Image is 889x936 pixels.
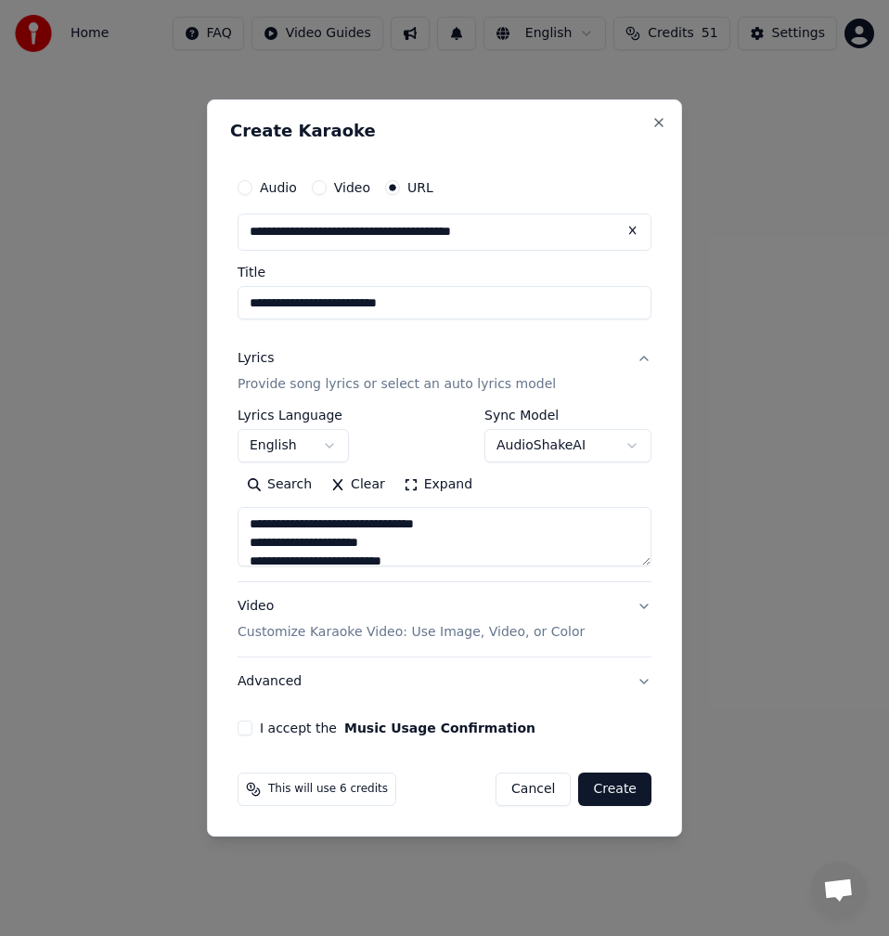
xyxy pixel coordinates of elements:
[407,181,433,194] label: URL
[238,409,349,422] label: Lyrics Language
[260,181,297,194] label: Audio
[268,782,388,797] span: This will use 6 credits
[230,123,659,139] h2: Create Karaoke
[238,409,651,581] div: LyricsProvide song lyrics or select an auto lyrics model
[260,721,535,734] label: I accept the
[484,409,651,422] label: Sync Model
[238,334,651,409] button: LyricsProvide song lyrics or select an auto lyrics model
[321,470,394,500] button: Clear
[496,773,571,806] button: Cancel
[238,623,585,642] p: Customize Karaoke Video: Use Image, Video, or Color
[238,657,651,706] button: Advanced
[238,597,585,642] div: Video
[238,470,321,500] button: Search
[238,375,556,394] p: Provide song lyrics or select an auto lyrics model
[578,773,651,806] button: Create
[394,470,482,500] button: Expand
[334,181,370,194] label: Video
[238,582,651,656] button: VideoCustomize Karaoke Video: Use Image, Video, or Color
[238,349,274,368] div: Lyrics
[238,266,651,279] label: Title
[344,721,535,734] button: I accept the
